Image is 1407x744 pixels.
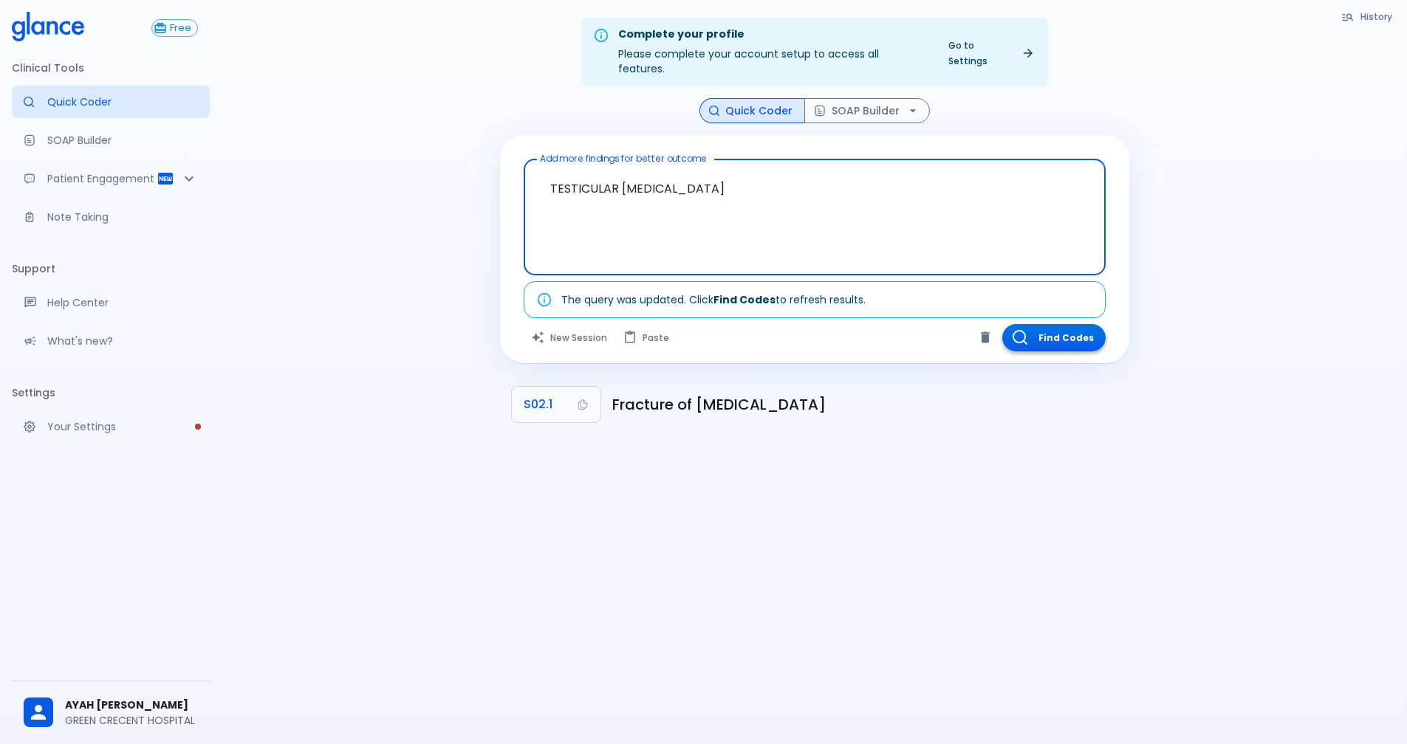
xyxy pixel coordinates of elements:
[974,326,996,348] button: Clear
[12,410,210,443] a: Please complete account setup
[12,251,210,286] li: Support
[512,387,600,422] button: Copy Code S02.1 to clipboard
[524,394,552,415] span: S02.1
[524,324,616,351] button: Clears all inputs and results.
[1002,324,1106,351] button: Find Codes
[47,94,198,109] p: Quick Coder
[12,325,210,357] div: Recent updates and feature releases
[12,86,210,118] a: Moramiz: Find ICD10AM codes instantly
[1334,6,1401,27] button: History
[47,210,198,224] p: Note Taking
[561,286,866,313] div: The query was updated. Click to refresh results.
[47,295,198,310] p: Help Center
[47,419,198,434] p: Your Settings
[12,201,210,233] a: Advanced note-taking
[699,98,805,124] button: Quick Coder
[65,697,198,713] span: AYAH [PERSON_NAME]
[12,162,210,195] div: Patient Reports & Referrals
[939,35,1042,72] a: Go to Settings
[804,98,930,124] button: SOAP Builder
[612,393,1117,416] h6: Fracture of base of skull
[12,50,210,86] li: Clinical Tools
[47,133,198,148] p: SOAP Builder
[151,19,198,37] button: Free
[618,22,928,82] div: Please complete your account setup to access all features.
[616,324,678,351] button: Paste from clipboard
[151,19,210,37] a: Click to view or change your subscription
[713,292,776,307] strong: Find Codes
[47,334,198,348] p: What's new?
[47,171,157,186] p: Patient Engagement
[618,27,928,43] div: Complete your profile
[534,165,1095,246] textarea: TESTICULAR [MEDICAL_DATA]
[12,286,210,319] a: Get help from our support team
[12,687,210,738] div: AYAH [PERSON_NAME]GREEN CRECENT HOSPITAL
[164,23,197,34] span: Free
[65,713,198,728] p: GREEN CRECENT HOSPITAL
[12,124,210,156] a: Docugen: Compose a clinical documentation in seconds
[12,375,210,410] li: Settings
